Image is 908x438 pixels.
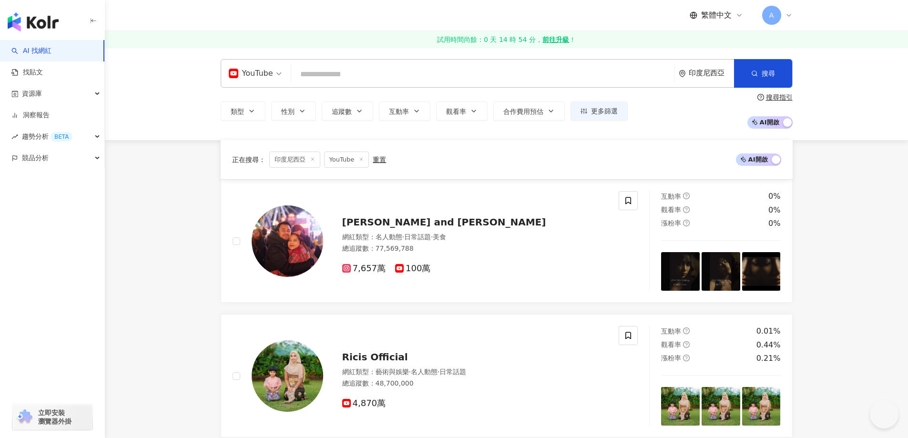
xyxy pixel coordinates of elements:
[756,353,781,364] div: 0.21%
[342,367,608,377] div: 網紅類型 ：
[324,152,369,168] span: YouTube
[757,94,764,101] span: question-circle
[229,66,273,81] div: YouTube
[11,133,18,140] span: rise
[322,102,373,121] button: 追蹤數
[768,205,780,215] div: 0%
[661,341,681,348] span: 觀看率
[493,102,565,121] button: 合作費用預估
[271,102,316,121] button: 性別
[342,216,546,228] span: [PERSON_NAME] and [PERSON_NAME]
[15,409,34,425] img: chrome extension
[11,46,51,56] a: searchAI 找網紅
[395,264,430,274] span: 100萬
[411,368,438,376] span: 名人動態
[756,340,781,350] div: 0.44%
[332,108,352,115] span: 追蹤數
[702,387,740,426] img: post-image
[221,102,265,121] button: 類型
[766,93,793,101] div: 搜尋指引
[683,193,690,199] span: question-circle
[221,179,793,303] a: KOL Avatar[PERSON_NAME] and [PERSON_NAME]網紅類型：名人動態·日常話題·美食總追蹤數：77,569,7887,657萬100萬互動率question-ci...
[439,368,466,376] span: 日常話題
[38,408,71,426] span: 立即安裝 瀏覽器外掛
[701,10,732,20] span: 繁體中文
[389,108,409,115] span: 互動率
[591,107,618,115] span: 更多篩選
[446,108,466,115] span: 觀看率
[281,108,295,115] span: 性別
[661,354,681,362] span: 漲粉率
[232,156,265,163] span: 正在搜尋 ：
[342,351,408,363] span: Ricis Official
[11,111,50,120] a: 洞察報告
[683,327,690,334] span: question-circle
[661,327,681,335] span: 互動率
[571,102,628,121] button: 更多篩選
[661,206,681,214] span: 觀看率
[762,70,775,77] span: 搜尋
[683,355,690,361] span: question-circle
[661,219,681,227] span: 漲粉率
[769,10,774,20] span: A
[8,12,59,31] img: logo
[252,205,323,277] img: KOL Avatar
[431,233,433,241] span: ·
[379,102,430,121] button: 互動率
[870,400,898,428] iframe: Help Scout Beacon - Open
[683,341,690,348] span: question-circle
[433,233,446,241] span: 美食
[342,379,608,388] div: 總追蹤數 ： 48,700,000
[689,69,734,77] div: 印度尼西亞
[683,220,690,226] span: question-circle
[22,147,49,169] span: 競品分析
[221,314,793,438] a: KOL AvatarRicis Official網紅類型：藝術與娛樂·名人動態·日常話題總追蹤數：48,700,0004,870萬互動率question-circle0.01%觀看率questi...
[679,70,686,77] span: environment
[503,108,543,115] span: 合作費用預估
[768,218,780,229] div: 0%
[22,83,42,104] span: 資源庫
[542,35,569,44] strong: 前往升級
[436,102,488,121] button: 觀看率
[742,252,781,291] img: post-image
[742,387,781,426] img: post-image
[342,398,386,408] span: 4,870萬
[402,233,404,241] span: ·
[409,368,411,376] span: ·
[269,152,320,168] span: 印度尼西亞
[734,59,792,88] button: 搜尋
[661,387,700,426] img: post-image
[373,156,386,163] div: 重置
[376,233,402,241] span: 名人動態
[12,404,92,430] a: chrome extension立即安裝 瀏覽器外掛
[342,264,386,274] span: 7,657萬
[376,368,409,376] span: 藝術與娛樂
[661,252,700,291] img: post-image
[683,206,690,213] span: question-circle
[342,233,608,242] div: 網紅類型 ：
[11,68,43,77] a: 找貼文
[661,193,681,200] span: 互動率
[438,368,439,376] span: ·
[404,233,431,241] span: 日常話題
[702,252,740,291] img: post-image
[768,191,780,202] div: 0%
[342,244,608,254] div: 總追蹤數 ： 77,569,788
[51,132,72,142] div: BETA
[756,326,781,336] div: 0.01%
[252,340,323,412] img: KOL Avatar
[231,108,244,115] span: 類型
[105,31,908,48] a: 試用時間尚餘：0 天 14 時 54 分，前往升級！
[22,126,72,147] span: 趨勢分析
